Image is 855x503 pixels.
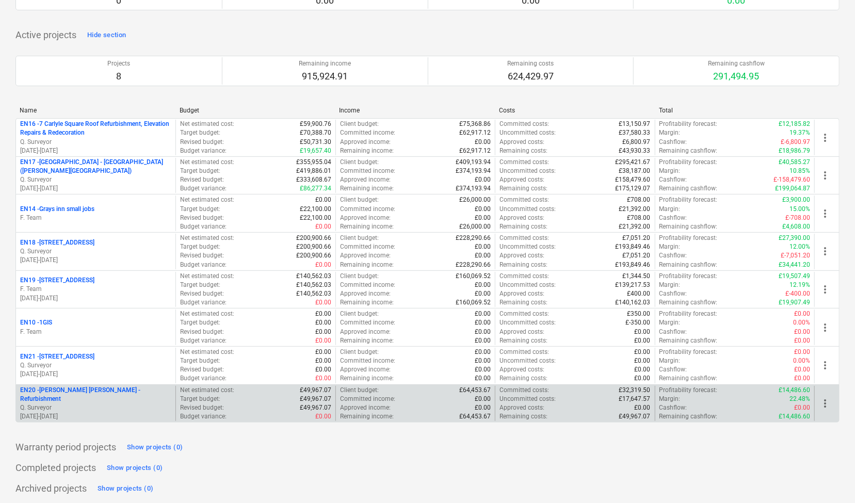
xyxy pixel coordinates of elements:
span: more_vert [819,169,831,182]
p: £0.00 [475,251,491,260]
p: £419,886.01 [296,167,331,175]
p: £0.00 [475,214,491,222]
span: more_vert [819,397,831,410]
span: more_vert [819,245,831,257]
p: Committed costs : [499,348,549,356]
p: EN10 - 1GIS [20,318,52,327]
p: £0.00 [475,336,491,345]
p: Margin : [659,281,681,289]
p: £19,907.49 [779,298,810,307]
p: £140,562.03 [296,289,331,298]
p: Remaining income [299,59,351,68]
p: £0.00 [475,242,491,251]
p: £34,441.20 [779,261,810,269]
div: EN18 -[STREET_ADDRESS]Q. Surveyor[DATE]-[DATE] [20,238,171,265]
div: Show projects (0) [107,462,163,474]
p: Cashflow : [659,289,687,298]
div: Name [20,107,171,114]
p: £-6,800.97 [781,138,810,147]
p: Budget variance : [180,184,227,193]
p: £49,967.07 [300,395,331,403]
p: Remaining income : [340,261,394,269]
p: £19,657.40 [300,147,331,155]
p: Cashflow : [659,328,687,336]
p: Q. Surveyor [20,403,171,412]
p: Revised budget : [180,365,224,374]
p: [DATE] - [DATE] [20,294,171,303]
div: EN10 -1GISF. Team [20,318,171,336]
p: £193,849.46 [616,261,651,269]
p: Remaining costs : [499,261,547,269]
p: £158,479.60 [616,175,651,184]
p: £21,392.00 [619,205,651,214]
p: Net estimated cost : [180,196,234,204]
p: £228,290.66 [456,261,491,269]
p: £0.00 [794,328,810,336]
p: Q. Surveyor [20,175,171,184]
p: Cashflow : [659,251,687,260]
p: Profitability forecast : [659,386,718,395]
p: Remaining cashflow : [659,222,718,231]
p: Remaining cashflow : [659,184,718,193]
p: £333,608.67 [296,175,331,184]
p: Profitability forecast : [659,234,718,242]
p: [DATE] - [DATE] [20,370,171,379]
p: £75,368.86 [459,120,491,128]
div: EN14 -Grays inn small jobsF. Team [20,205,171,222]
p: Approved income : [340,138,391,147]
p: 12.19% [789,281,810,289]
p: Target budget : [180,205,220,214]
p: £228,290.66 [456,234,491,242]
p: £43,930.33 [619,147,651,155]
p: Budget variance : [180,374,227,383]
p: £0.00 [315,336,331,345]
div: EN16 -7 Carlyle Square Roof Refurbishment, Elevation Repairs & RedecorationQ. Surveyor[DATE]-[DATE] [20,120,171,155]
p: Active projects [15,29,76,41]
p: EN14 - Grays inn small jobs [20,205,94,214]
button: Show projects (0) [104,460,165,476]
p: Target budget : [180,356,220,365]
p: £32,319.50 [619,386,651,395]
div: Hide section [87,29,126,41]
p: Committed income : [340,242,395,251]
p: Client budget : [340,120,379,128]
p: £0.00 [635,348,651,356]
p: £62,917.12 [459,147,491,155]
p: Committed income : [340,128,395,137]
div: Income [340,107,491,114]
p: £0.00 [794,310,810,318]
p: Target budget : [180,167,220,175]
p: £374,193.94 [456,167,491,175]
p: Net estimated cost : [180,310,234,318]
span: more_vert [819,283,831,296]
p: £21,392.00 [619,222,651,231]
p: [DATE] - [DATE] [20,147,171,155]
p: 19.37% [789,128,810,137]
p: Client budget : [340,196,379,204]
p: 624,429.97 [507,70,554,83]
p: £-158,479.60 [773,175,810,184]
p: Uncommitted costs : [499,318,556,327]
p: Budget variance : [180,222,227,231]
p: Revised budget : [180,328,224,336]
p: 0.00% [793,356,810,365]
p: Margin : [659,242,681,251]
span: more_vert [819,132,831,144]
p: £0.00 [635,374,651,383]
p: £0.00 [635,365,651,374]
p: £4,608.00 [782,222,810,231]
p: Cashflow : [659,175,687,184]
p: Revised budget : [180,289,224,298]
p: Remaining costs : [499,298,547,307]
p: Approved income : [340,289,391,298]
p: £140,162.03 [616,298,651,307]
p: Remaining income : [340,374,394,383]
p: £200,900.66 [296,242,331,251]
p: Uncommitted costs : [499,167,556,175]
p: Margin : [659,205,681,214]
p: £0.00 [315,222,331,231]
p: £0.00 [635,328,651,336]
p: EN21 - [STREET_ADDRESS] [20,352,94,361]
p: £64,453.67 [459,386,491,395]
p: Committed income : [340,167,395,175]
